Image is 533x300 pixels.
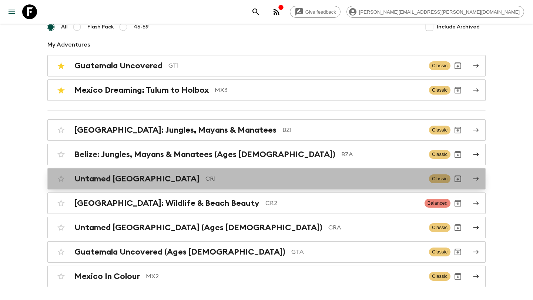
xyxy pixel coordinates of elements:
[47,217,486,238] a: Untamed [GEOGRAPHIC_DATA] (Ages [DEMOGRAPHIC_DATA])CRAClassicArchive
[47,55,486,76] a: Guatemala UncoveredGT1ClassicArchive
[346,6,524,18] div: [PERSON_NAME][EMAIL_ADDRESS][PERSON_NAME][DOMAIN_NAME]
[47,266,486,287] a: Mexico In ColourMX2ClassicArchive
[61,23,68,31] span: All
[291,248,423,256] p: GTA
[47,144,486,165] a: Belize: Jungles, Mayans & Manatees (Ages [DEMOGRAPHIC_DATA])BZAClassicArchive
[450,58,465,73] button: Archive
[450,123,465,137] button: Archive
[290,6,341,18] a: Give feedback
[429,248,450,256] span: Classic
[74,223,322,232] h2: Untamed [GEOGRAPHIC_DATA] (Ages [DEMOGRAPHIC_DATA])
[341,150,423,159] p: BZA
[74,125,276,135] h2: [GEOGRAPHIC_DATA]: Jungles, Mayans & Manatees
[4,4,19,19] button: menu
[429,223,450,232] span: Classic
[248,4,263,19] button: search adventures
[47,40,486,49] p: My Adventures
[355,9,524,15] span: [PERSON_NAME][EMAIL_ADDRESS][PERSON_NAME][DOMAIN_NAME]
[74,174,200,184] h2: Untamed [GEOGRAPHIC_DATA]
[87,23,114,31] span: Flash Pack
[74,198,259,208] h2: [GEOGRAPHIC_DATA]: Wildlife & Beach Beauty
[450,196,465,211] button: Archive
[74,272,140,281] h2: Mexico In Colour
[146,272,423,281] p: MX2
[429,272,450,281] span: Classic
[215,86,423,95] p: MX3
[450,83,465,98] button: Archive
[429,61,450,70] span: Classic
[450,269,465,284] button: Archive
[47,79,486,101] a: Mexico Dreaming: Tulum to HolboxMX3ClassicArchive
[429,174,450,183] span: Classic
[429,126,450,134] span: Classic
[74,85,209,95] h2: Mexico Dreaming: Tulum to Holbox
[282,126,423,134] p: BZ1
[450,147,465,162] button: Archive
[74,61,162,71] h2: Guatemala Uncovered
[168,61,423,70] p: GT1
[450,171,465,186] button: Archive
[47,168,486,190] a: Untamed [GEOGRAPHIC_DATA]CR1ClassicArchive
[301,9,340,15] span: Give feedback
[47,119,486,141] a: [GEOGRAPHIC_DATA]: Jungles, Mayans & ManateesBZ1ClassicArchive
[437,23,480,31] span: Include Archived
[47,241,486,263] a: Guatemala Uncovered (Ages [DEMOGRAPHIC_DATA])GTAClassicArchive
[425,199,450,208] span: Balanced
[74,247,285,257] h2: Guatemala Uncovered (Ages [DEMOGRAPHIC_DATA])
[265,199,419,208] p: CR2
[429,150,450,159] span: Classic
[450,245,465,259] button: Archive
[134,23,149,31] span: 45-59
[429,86,450,95] span: Classic
[74,150,335,159] h2: Belize: Jungles, Mayans & Manatees (Ages [DEMOGRAPHIC_DATA])
[205,174,423,183] p: CR1
[450,220,465,235] button: Archive
[328,223,423,232] p: CRA
[47,192,486,214] a: [GEOGRAPHIC_DATA]: Wildlife & Beach BeautyCR2BalancedArchive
